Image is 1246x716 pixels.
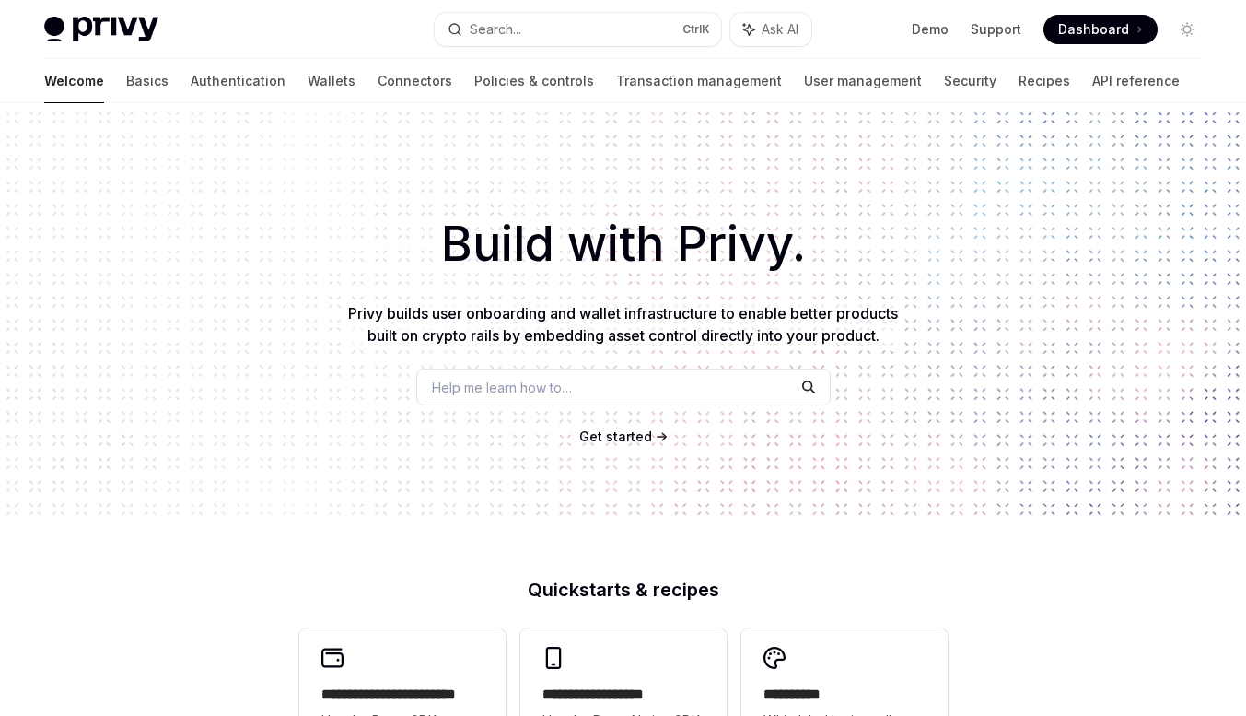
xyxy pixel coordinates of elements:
button: Ask AI [730,13,811,46]
span: Help me learn how to… [432,378,572,397]
a: Recipes [1019,59,1070,103]
a: Security [944,59,996,103]
span: Privy builds user onboarding and wallet infrastructure to enable better products built on crypto ... [348,304,898,345]
span: Ask AI [762,20,798,39]
a: Transaction management [616,59,782,103]
a: Welcome [44,59,104,103]
span: Dashboard [1058,20,1129,39]
a: Policies & controls [474,59,594,103]
a: Wallets [308,59,355,103]
button: Toggle dark mode [1172,15,1202,44]
h2: Quickstarts & recipes [299,581,948,599]
a: Authentication [191,59,285,103]
img: light logo [44,17,158,42]
span: Ctrl K [682,22,710,37]
a: Demo [912,20,949,39]
h1: Build with Privy. [29,208,1217,280]
span: Get started [579,428,652,444]
div: Search... [470,18,521,41]
a: Support [971,20,1021,39]
button: Search...CtrlK [435,13,720,46]
a: Get started [579,428,652,446]
a: Dashboard [1043,15,1158,44]
a: User management [804,59,922,103]
a: Connectors [378,59,452,103]
a: API reference [1092,59,1180,103]
a: Basics [126,59,169,103]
